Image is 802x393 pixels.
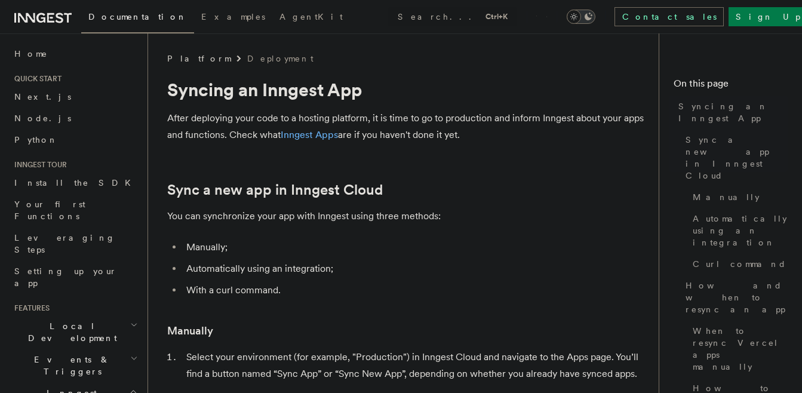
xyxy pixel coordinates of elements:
[678,100,788,124] span: Syncing an Inngest App
[81,4,194,33] a: Documentation
[688,320,788,377] a: When to resync Vercel apps manually
[10,227,140,260] a: Leveraging Steps
[10,108,140,129] a: Node.js
[14,48,48,60] span: Home
[686,280,788,315] span: How and when to resync an app
[693,191,760,203] span: Manually
[183,349,645,382] li: Select your environment (for example, "Production") in Inngest Cloud and navigate to the Apps pag...
[167,208,645,225] p: You can synchronize your app with Inngest using three methods:
[167,182,383,198] a: Sync a new app in Inngest Cloud
[693,213,788,248] span: Automatically using an integration
[167,79,645,100] h1: Syncing an Inngest App
[10,260,140,294] a: Setting up your app
[693,258,786,270] span: Curl command
[10,194,140,227] a: Your first Functions
[14,113,71,123] span: Node.js
[272,4,350,32] a: AgentKit
[247,53,314,65] a: Deployment
[14,178,138,188] span: Install the SDK
[183,282,645,299] li: With a curl command.
[681,129,788,186] a: Sync a new app in Inngest Cloud
[10,320,130,344] span: Local Development
[88,12,187,22] span: Documentation
[14,233,115,254] span: Leveraging Steps
[10,160,67,170] span: Inngest tour
[10,354,130,377] span: Events & Triggers
[686,134,788,182] span: Sync a new app in Inngest Cloud
[14,92,71,102] span: Next.js
[14,199,85,221] span: Your first Functions
[10,129,140,151] a: Python
[279,12,343,22] span: AgentKit
[567,10,595,24] button: Toggle dark mode
[10,86,140,108] a: Next.js
[688,208,788,253] a: Automatically using an integration
[674,96,788,129] a: Syncing an Inngest App
[167,53,231,65] span: Platform
[183,260,645,277] li: Automatically using an integration;
[167,110,645,143] p: After deploying your code to a hosting platform, it is time to go to production and inform Innges...
[10,74,62,84] span: Quick start
[614,7,724,26] a: Contact sales
[10,349,140,382] button: Events & Triggers
[14,266,117,288] span: Setting up your app
[688,253,788,275] a: Curl command
[10,172,140,194] a: Install the SDK
[693,325,788,373] span: When to resync Vercel apps manually
[10,303,50,313] span: Features
[388,7,517,26] button: Search...Ctrl+K
[201,12,265,22] span: Examples
[183,239,645,256] li: Manually;
[10,315,140,349] button: Local Development
[681,275,788,320] a: How and when to resync an app
[14,135,58,145] span: Python
[194,4,272,32] a: Examples
[483,11,510,23] kbd: Ctrl+K
[688,186,788,208] a: Manually
[281,129,338,140] a: Inngest Apps
[167,323,213,339] a: Manually
[10,43,140,65] a: Home
[674,76,788,96] h4: On this page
